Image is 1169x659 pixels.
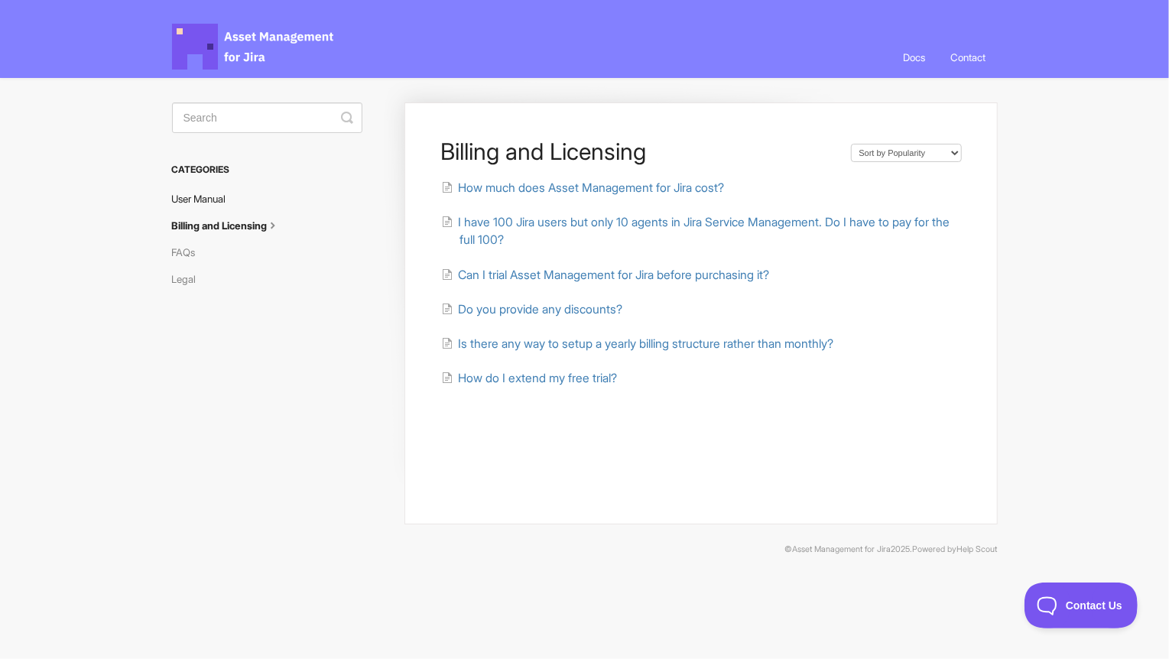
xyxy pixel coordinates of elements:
[458,302,622,317] span: Do you provide any discounts?
[441,302,622,317] a: Do you provide any discounts?
[172,543,998,557] p: © 2025.
[458,268,769,282] span: Can I trial Asset Management for Jira before purchasing it?
[172,240,207,265] a: FAQs
[441,180,724,195] a: How much does Asset Management for Jira cost?
[913,544,998,554] span: Powered by
[440,138,835,165] h1: Billing and Licensing
[458,180,724,195] span: How much does Asset Management for Jira cost?
[441,268,769,282] a: Can I trial Asset Management for Jira before purchasing it?
[458,371,617,385] span: How do I extend my free trial?
[172,187,238,211] a: User Manual
[172,156,362,183] h3: Categories
[1024,583,1138,628] iframe: Toggle Customer Support
[172,24,336,70] span: Asset Management for Jira Docs
[957,544,998,554] a: Help Scout
[458,215,950,247] span: I have 100 Jira users but only 10 agents in Jira Service Management. Do I have to pay for the ful...
[458,336,833,351] span: Is there any way to setup a yearly billing structure rather than monthly?
[172,267,208,291] a: Legal
[793,544,891,554] a: Asset Management for Jira
[851,144,962,162] select: Page reloads on selection
[441,336,833,351] a: Is there any way to setup a yearly billing structure rather than monthly?
[940,37,998,78] a: Contact
[172,102,362,133] input: Search
[441,371,617,385] a: How do I extend my free trial?
[441,215,950,247] a: I have 100 Jira users but only 10 agents in Jira Service Management. Do I have to pay for the ful...
[892,37,937,78] a: Docs
[172,213,293,238] a: Billing and Licensing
